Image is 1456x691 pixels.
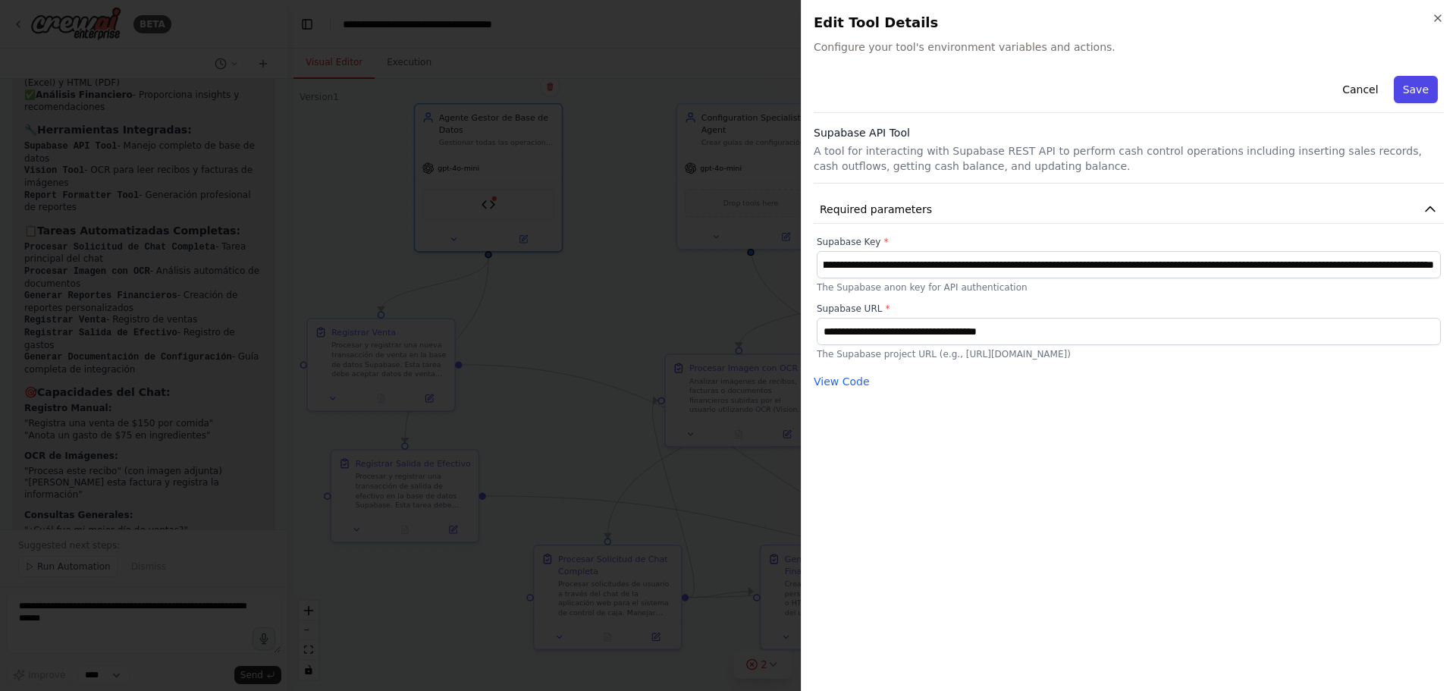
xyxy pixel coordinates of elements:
[820,202,932,217] span: Required parameters
[814,374,870,389] button: View Code
[1333,76,1387,103] button: Cancel
[814,196,1444,224] button: Required parameters
[814,39,1444,55] span: Configure your tool's environment variables and actions.
[814,125,1444,140] h3: Supabase API Tool
[817,281,1441,294] p: The Supabase anon key for API authentication
[814,143,1444,174] p: A tool for interacting with Supabase REST API to perform cash control operations including insert...
[817,236,1441,248] label: Supabase Key
[817,303,1441,315] label: Supabase URL
[1394,76,1438,103] button: Save
[817,348,1441,360] p: The Supabase project URL (e.g., [URL][DOMAIN_NAME])
[814,12,1444,33] h2: Edit Tool Details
